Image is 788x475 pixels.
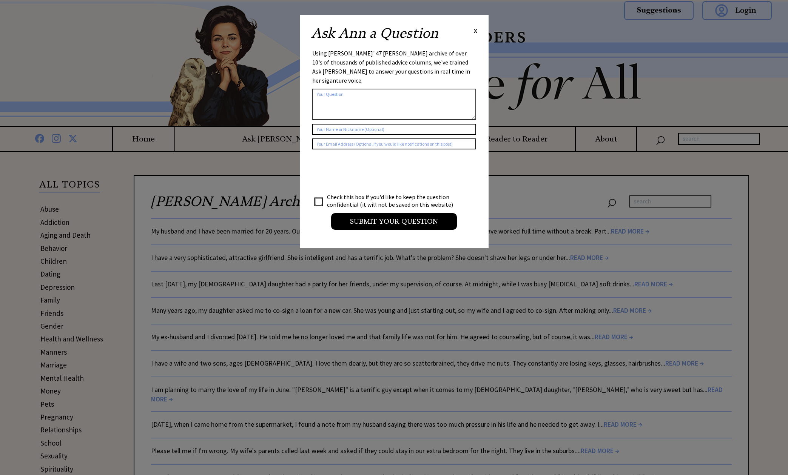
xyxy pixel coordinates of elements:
span: X [474,27,477,34]
input: Your Name or Nickname (Optional) [312,124,476,135]
input: Submit your Question [331,213,457,230]
td: Check this box if you'd like to keep the question confidential (it will not be saved on this webs... [327,193,460,209]
iframe: reCAPTCHA [312,157,427,186]
input: Your Email Address (Optional if you would like notifications on this post) [312,138,476,149]
h2: Ask Ann a Question [311,26,438,48]
div: Using [PERSON_NAME]' 47 [PERSON_NAME] archive of over 10's of thousands of published advice colum... [312,49,476,85]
